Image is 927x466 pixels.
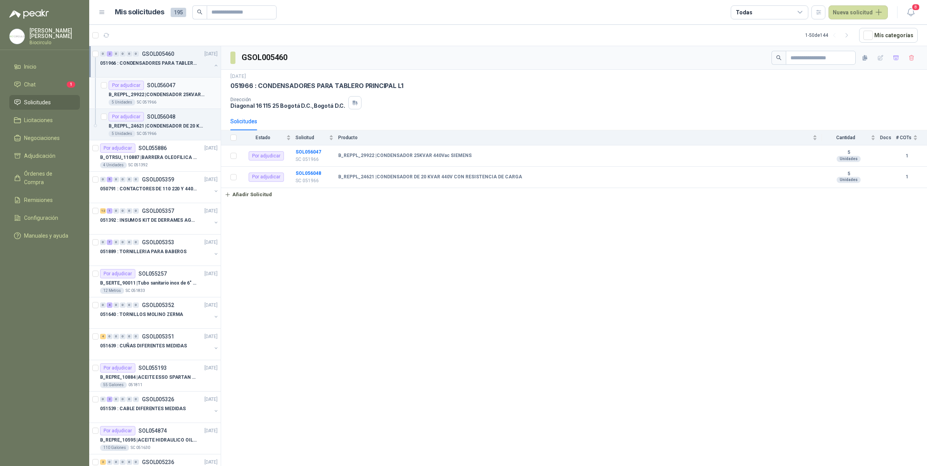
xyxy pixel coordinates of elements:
[107,240,112,245] div: 7
[100,238,219,262] a: 0 7 0 0 0 0 GSOL005353[DATE] 051889 : TORNILLERIA PARA BABEROS
[204,270,218,278] p: [DATE]
[100,49,219,74] a: 0 2 0 0 0 0 GSOL005460[DATE] 051966 : CONDENSADORES PARA TABLERO PRINCIPAL L1
[100,185,197,193] p: 050791 : CONTACTORES DE 110 220 Y 440 V
[100,269,135,278] div: Por adjudicar
[147,83,175,88] p: SOL056047
[126,288,145,294] p: SC 051833
[113,397,119,402] div: 0
[133,208,139,214] div: 0
[776,55,782,60] span: search
[133,459,139,465] div: 0
[100,459,106,465] div: 2
[100,208,106,214] div: 12
[822,171,875,177] b: 5
[142,334,174,339] p: GSOL005351
[904,5,918,19] button: 8
[126,459,132,465] div: 0
[896,173,918,181] b: 1
[137,99,156,105] p: SC 051966
[100,332,219,357] a: 4 0 0 0 0 0 GSOL005351[DATE] 051639 : CUÑAS DIFERENTES MEDIDAS
[296,130,338,145] th: Solicitud
[10,29,24,44] img: Company Logo
[822,150,875,156] b: 5
[107,334,112,339] div: 0
[9,228,80,243] a: Manuales y ayuda
[896,130,927,145] th: # COTs
[204,50,218,58] p: [DATE]
[24,62,36,71] span: Inicio
[837,177,861,183] div: Unidades
[24,169,73,186] span: Órdenes de Compra
[204,176,218,183] p: [DATE]
[338,174,522,180] b: B_REPPL_24621 | CONDENSADOR DE 20 KVAR 440V CON RESISTENCIA DE CARGA
[230,102,345,109] p: Diagonal 16 115 25 Bogotá D.C. , Bogotá D.C.
[120,51,126,57] div: 0
[100,342,187,350] p: 051639 : CUÑAS DIFERENTES MEDIDAS
[9,59,80,74] a: Inicio
[100,300,219,325] a: 0 4 0 0 0 0 GSOL005352[DATE] 051640 : TORNILLOS MOLINO ZERMA
[204,145,218,152] p: [DATE]
[142,459,174,465] p: GSOL005236
[142,240,174,245] p: GSOL005353
[128,162,148,168] p: SC 051392
[89,360,221,392] a: Por adjudicarSOL055193[DATE] B_REPRE_10884 |ACEITE ESSO SPARTAN EP 22055 Galones051811
[221,188,927,201] a: Añadir Solicitud
[113,302,119,308] div: 0
[138,428,167,433] p: SOL054874
[100,397,106,402] div: 0
[109,99,135,105] div: 5 Unidades
[296,135,327,140] span: Solicitud
[113,459,119,465] div: 0
[107,177,112,182] div: 5
[296,171,321,176] a: SOL056048
[89,423,221,454] a: Por adjudicarSOL054874[DATE] B_REPRE_10595 |ACEITE HIDRAULICO OIL 68110 GalonesSC 051630
[9,193,80,207] a: Remisiones
[24,80,36,89] span: Chat
[204,207,218,215] p: [DATE]
[896,135,911,140] span: # COTs
[100,363,135,373] div: Por adjudicar
[100,288,124,294] div: 12 Metros
[120,397,126,402] div: 0
[204,459,218,466] p: [DATE]
[126,208,132,214] div: 0
[859,28,918,43] button: Mís categorías
[100,334,106,339] div: 4
[822,130,880,145] th: Cantidad
[204,333,218,340] p: [DATE]
[137,131,156,137] p: SC 051966
[338,153,472,159] b: B_REPPL_29922 | CONDENSADOR 25KVAR 440Vac SIEMENS
[89,266,221,297] a: Por adjudicarSOL055257[DATE] B_SERTE_90011 |Tubo sanitario inox de 6" con ferula12 MetrosSC 051833
[822,135,869,140] span: Cantidad
[100,426,135,435] div: Por adjudicar
[9,9,49,19] img: Logo peakr
[107,208,112,214] div: 1
[100,51,106,57] div: 0
[142,208,174,214] p: GSOL005357
[837,156,861,162] div: Unidades
[296,156,334,163] p: SC 051966
[89,109,221,140] a: Por adjudicarSOL056048B_REPPL_24621 |CONDENSADOR DE 20 KVAR 440V CON RESISTENCIA DE CARGA5 Unidad...
[100,177,106,182] div: 0
[24,152,55,160] span: Adjudicación
[24,134,60,142] span: Negociaciones
[89,78,221,109] a: Por adjudicarSOL056047B_REPPL_29922 |CONDENSADOR 25KVAR 440Vac SIEMENS5 UnidadesSC 051966
[24,98,51,107] span: Solicitudes
[338,130,822,145] th: Producto
[230,97,345,102] p: Dirección
[133,302,139,308] div: 0
[120,240,126,245] div: 0
[29,28,80,39] p: [PERSON_NAME] [PERSON_NAME]
[113,334,119,339] div: 0
[128,382,142,388] p: 051811
[736,8,752,17] div: Todas
[107,459,112,465] div: 0
[29,40,80,45] p: Biocirculo
[113,177,119,182] div: 0
[142,397,174,402] p: GSOL005326
[9,77,80,92] a: Chat1
[109,123,205,130] p: B_REPPL_24621 | CONDENSADOR DE 20 KVAR 440V CON RESISTENCIA DE CARGA
[9,113,80,128] a: Licitaciones
[296,177,334,185] p: SC 051966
